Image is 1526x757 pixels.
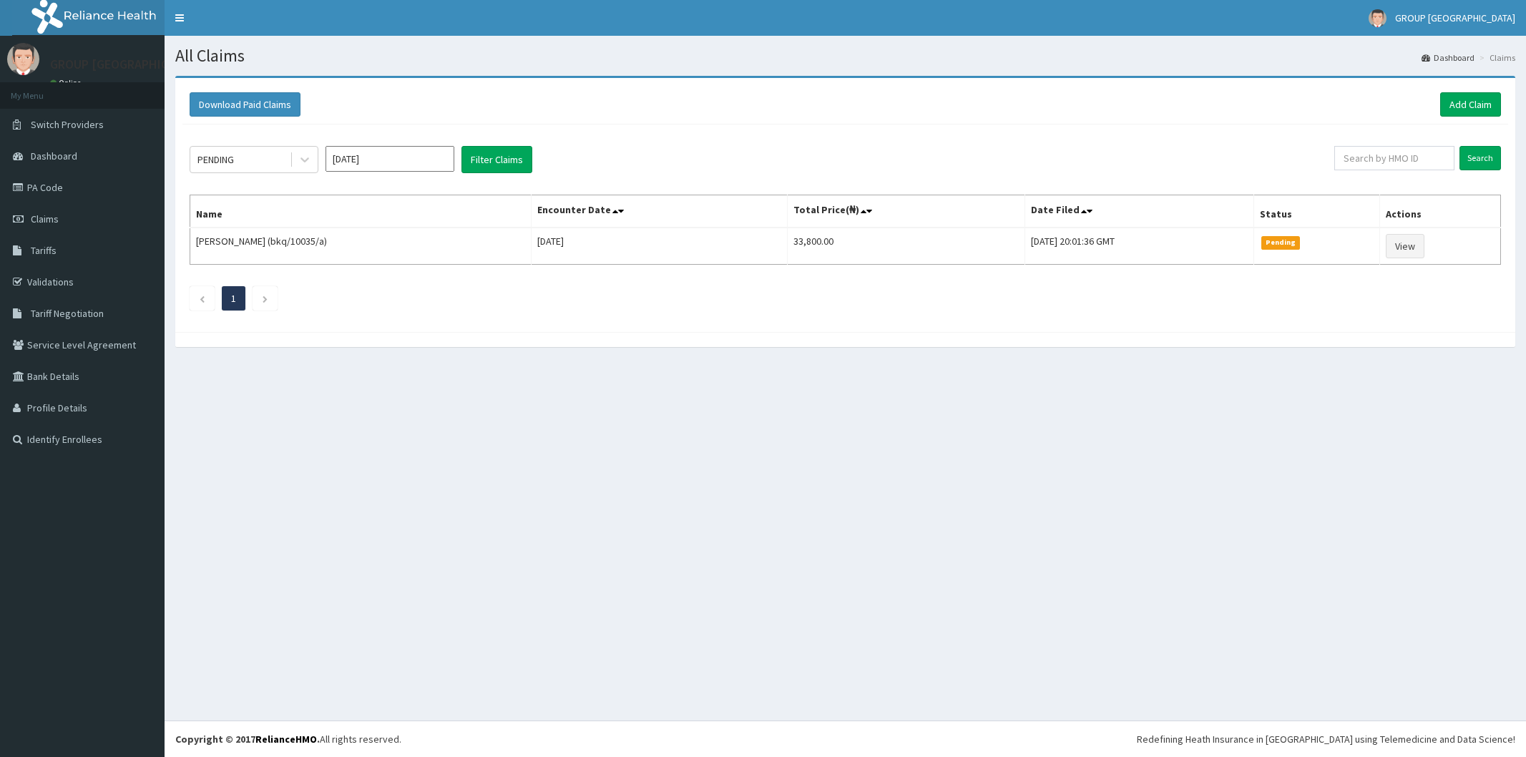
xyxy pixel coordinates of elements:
span: Claims [31,213,59,225]
p: GROUP [GEOGRAPHIC_DATA] [50,58,210,71]
td: [PERSON_NAME] (bkq/10035/a) [190,228,532,265]
a: View [1386,234,1424,258]
td: [DATE] [532,228,788,265]
th: Name [190,195,532,228]
span: Dashboard [31,150,77,162]
td: 33,800.00 [788,228,1025,265]
th: Total Price(₦) [788,195,1025,228]
img: User Image [1369,9,1386,27]
img: User Image [7,43,39,75]
a: Page 1 is your current page [231,292,236,305]
button: Filter Claims [461,146,532,173]
input: Select Month and Year [326,146,454,172]
button: Download Paid Claims [190,92,300,117]
a: Next page [262,292,268,305]
th: Status [1253,195,1379,228]
th: Date Filed [1025,195,1254,228]
div: Redefining Heath Insurance in [GEOGRAPHIC_DATA] using Telemedicine and Data Science! [1137,732,1515,746]
a: Previous page [199,292,205,305]
th: Encounter Date [532,195,788,228]
strong: Copyright © 2017 . [175,733,320,746]
a: RelianceHMO [255,733,317,746]
footer: All rights reserved. [165,721,1526,757]
span: Tariffs [31,244,57,257]
th: Actions [1379,195,1500,228]
td: [DATE] 20:01:36 GMT [1025,228,1254,265]
a: Dashboard [1422,52,1474,64]
span: Switch Providers [31,118,104,131]
span: Pending [1261,236,1301,249]
input: Search [1459,146,1501,170]
span: Tariff Negotiation [31,307,104,320]
h1: All Claims [175,47,1515,65]
a: Online [50,78,84,88]
span: GROUP [GEOGRAPHIC_DATA] [1395,11,1515,24]
input: Search by HMO ID [1334,146,1454,170]
div: PENDING [197,152,234,167]
li: Claims [1476,52,1515,64]
a: Add Claim [1440,92,1501,117]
